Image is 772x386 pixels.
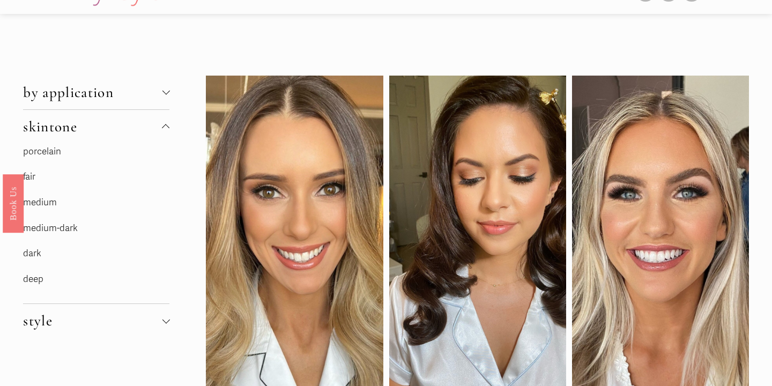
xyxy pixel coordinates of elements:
[23,118,162,136] span: skintone
[23,248,41,259] a: dark
[23,197,57,208] a: medium
[23,222,78,234] a: medium-dark
[23,171,35,182] a: fair
[23,273,43,285] a: deep
[23,312,162,330] span: style
[23,144,169,304] div: skintone
[23,76,169,109] button: by application
[23,110,169,144] button: skintone
[23,84,162,101] span: by application
[23,304,169,338] button: style
[23,146,61,157] a: porcelain
[3,174,24,233] a: Book Us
